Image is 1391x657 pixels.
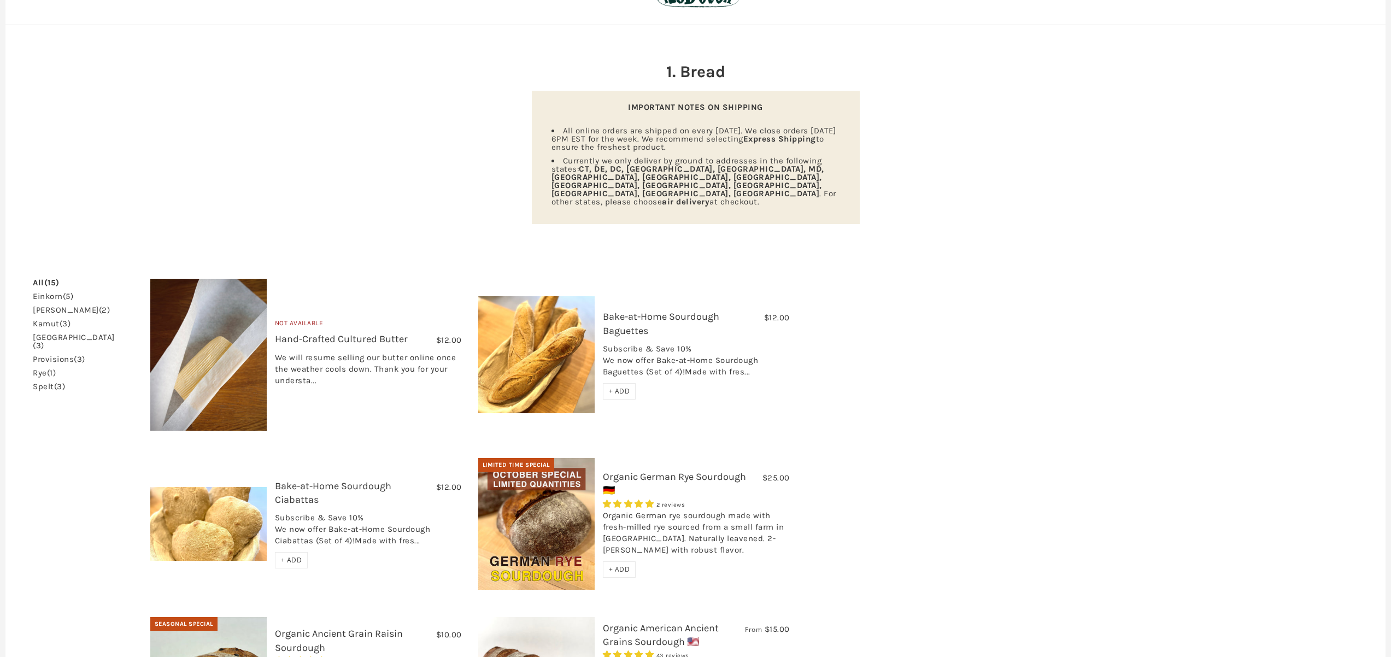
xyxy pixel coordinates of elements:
[33,320,71,328] a: kamut(3)
[478,296,595,413] img: Bake-at-Home Sourdough Baguettes
[275,480,391,506] a: Bake-at-Home Sourdough Ciabattas
[54,382,66,391] span: (3)
[603,510,790,561] div: Organic German rye sourdough made with fresh-milled rye sourced from a small farm in [GEOGRAPHIC_...
[532,60,860,83] h2: 1. Bread
[551,126,836,152] span: All online orders are shipped on every [DATE]. We close orders [DATE] 6PM EST for the week. We re...
[150,279,267,431] img: Hand-Crafted Cultured Butter
[603,561,636,578] div: + ADD
[603,383,636,400] div: + ADD
[603,622,719,648] a: Organic American Ancient Grains Sourdough 🇺🇸
[33,369,56,377] a: rye(1)
[436,482,462,492] span: $12.00
[33,292,73,301] a: einkorn(5)
[63,291,74,301] span: (5)
[275,627,403,653] a: Organic Ancient Grain Raisin Sourdough
[74,354,85,364] span: (3)
[275,333,408,345] a: Hand-Crafted Cultured Butter
[60,319,71,328] span: (3)
[478,458,554,472] div: Limited Time Special
[44,278,60,288] span: (15)
[99,305,110,315] span: (2)
[628,102,763,112] strong: IMPORTANT NOTES ON SHIPPING
[656,501,685,508] span: 2 reviews
[150,487,267,561] img: Bake-at-Home Sourdough Ciabattas
[603,310,719,336] a: Bake-at-Home Sourdough Baguettes
[275,352,462,392] div: We will resume selling our butter online once the weather cools down. Thank you for your understa...
[603,471,746,496] a: Organic German Rye Sourdough 🇩🇪
[603,499,656,509] span: 5.00 stars
[33,279,60,287] a: All(15)
[436,630,462,640] span: $10.00
[275,318,462,333] div: Not Available
[275,552,308,568] div: + ADD
[762,473,790,483] span: $25.00
[47,368,56,378] span: (1)
[275,512,462,552] div: Subscribe & Save 10% We now offer Bake-at-Home Sourdough Ciabattas (Set of 4)!Made with fres...
[33,333,115,350] a: [GEOGRAPHIC_DATA](3)
[33,355,85,363] a: provisions(3)
[551,156,836,207] span: Currently we only deliver by ground to addresses in the following states: . For other states, ple...
[764,313,790,322] span: $12.00
[609,565,630,574] span: + ADD
[609,386,630,396] span: + ADD
[33,306,110,314] a: [PERSON_NAME](2)
[436,335,462,345] span: $12.00
[478,458,595,589] img: Organic German Rye Sourdough 🇩🇪
[150,617,218,631] div: Seasonal Special
[33,341,44,350] span: (3)
[33,383,65,391] a: spelt(3)
[745,625,762,634] span: From
[765,624,790,634] span: $15.00
[743,134,816,144] strong: Express Shipping
[281,555,302,565] span: + ADD
[662,197,709,207] strong: air delivery
[551,164,824,198] strong: CT, DE, DC, [GEOGRAPHIC_DATA], [GEOGRAPHIC_DATA], MD, [GEOGRAPHIC_DATA], [GEOGRAPHIC_DATA], [GEOG...
[603,343,790,383] div: Subscribe & Save 10% We now offer Bake-at-Home Sourdough Baguettes (Set of 4)!Made with fres...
